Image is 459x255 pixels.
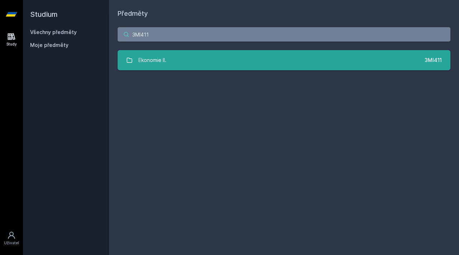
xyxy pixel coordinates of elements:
[30,42,68,49] span: Moje předměty
[138,53,166,67] div: Ekonomie II.
[425,57,442,64] div: 3MI411
[118,50,450,70] a: Ekonomie II. 3MI411
[1,29,22,50] a: Study
[118,9,450,19] h1: Předměty
[1,227,22,249] a: Uživatel
[4,240,19,246] div: Uživatel
[30,29,77,35] a: Všechny předměty
[118,27,450,42] input: Název nebo ident předmětu…
[6,42,17,47] div: Study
